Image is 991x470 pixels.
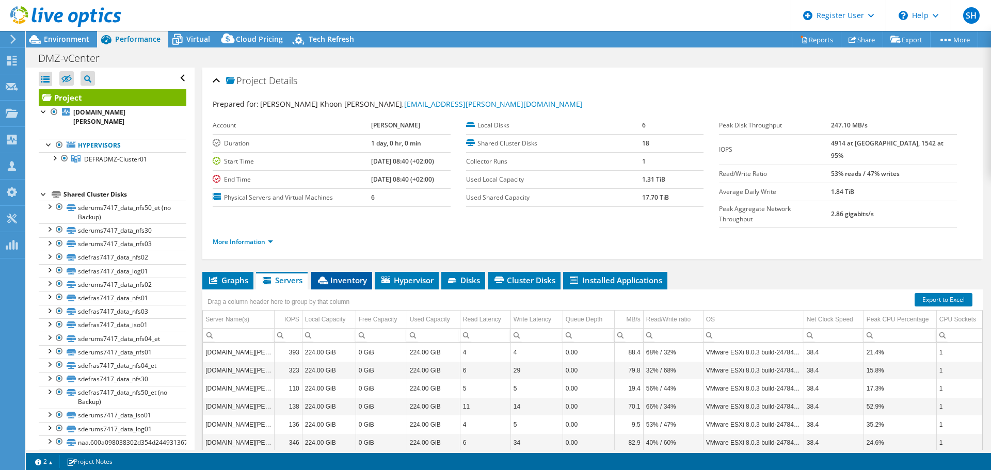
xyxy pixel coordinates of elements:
div: CPU Sockets [939,313,976,326]
td: Column Server Name(s), Value sdefras7443.schott.org [203,361,274,379]
span: Hypervisor [380,275,434,285]
a: sdefras7417_data_nfs01 [39,291,186,304]
div: OS [706,313,715,326]
td: Column OS, Value VMware ESXi 8.0.3 build-24784735 [703,415,804,433]
td: Column IOPS, Filter cell [274,328,302,342]
td: OS Column [703,311,804,329]
span: Servers [261,275,302,285]
td: Column CPU Sockets, Filter cell [936,328,985,342]
b: 1.31 TiB [642,175,665,184]
td: Read/Write ratio Column [643,311,703,329]
td: Peak CPU Percentage Column [864,311,936,329]
td: Column Write Latency, Value 29 [510,361,563,379]
td: Column MB/s, Value 70.1 [614,397,643,415]
td: Column Local Capacity, Value 224.00 GiB [302,361,356,379]
td: Column Net Clock Speed, Value 38.4 [804,343,864,361]
td: Column Read Latency, Value 4 [460,343,510,361]
td: Column Used Capacity, Value 224.00 GiB [407,433,460,451]
td: Column Write Latency, Value 5 [510,415,563,433]
label: Peak Aggregate Network Throughput [719,204,830,224]
td: Column Peak CPU Percentage, Value 52.9% [864,397,936,415]
a: Reports [792,31,841,47]
label: Average Daily Write [719,187,830,197]
td: Server Name(s) Column [203,311,274,329]
div: Read/Write ratio [646,313,691,326]
label: Peak Disk Throughput [719,120,830,131]
span: DEFRADMZ-Cluster01 [84,155,147,164]
label: Duration [213,138,371,149]
td: Column Server Name(s), Filter cell [203,328,274,342]
label: Account [213,120,371,131]
b: 17.70 TiB [642,193,669,202]
div: MB/s [626,313,640,326]
td: Column Read Latency, Value 5 [460,379,510,397]
td: Column CPU Sockets, Value 1 [936,343,985,361]
div: Peak CPU Percentage [867,313,929,326]
td: Column Local Capacity, Value 224.00 GiB [302,415,356,433]
td: Column OS, Value VMware ESXi 8.0.3 build-24784735 [703,397,804,415]
td: Column Free Capacity, Value 0 GiB [356,415,407,433]
td: Column OS, Value VMware ESXi 8.0.3 build-24784735 [703,343,804,361]
td: Column Free Capacity, Value 0 GiB [356,361,407,379]
td: Column MB/s, Value 88.4 [614,343,643,361]
td: Column Net Clock Speed, Value 38.4 [804,379,864,397]
b: [DATE] 08:40 (+02:00) [371,157,434,166]
h1: DMZ-vCenter [34,53,116,64]
td: Column IOPS, Value 110 [274,379,302,397]
td: Column MB/s, Value 19.4 [614,379,643,397]
td: Column CPU Sockets, Value 1 [936,433,985,451]
div: Write Latency [514,313,551,326]
a: sdefras7417_data_log01 [39,264,186,278]
td: Column Read/Write ratio, Value 32% / 68% [643,361,703,379]
span: Performance [115,34,161,44]
td: CPU Sockets Column [936,311,985,329]
td: Column OS, Value VMware ESXi 8.0.3 build-24784735 [703,433,804,451]
td: Queue Depth Column [563,311,614,329]
td: Column Server Name(s), Value sderums7444.schott.org [203,397,274,415]
b: 6 [642,121,646,129]
label: Physical Servers and Virtual Machines [213,192,371,203]
b: 18 [642,139,649,148]
b: [PERSON_NAME] [371,121,420,129]
td: Column Queue Depth, Filter cell [563,328,614,342]
label: Start Time [213,156,371,167]
span: Tech Refresh [309,34,354,44]
div: Drag a column header here to group by that column [205,295,352,309]
b: 53% reads / 47% writes [831,169,900,178]
a: sderums7417_data_nfs50_et (no Backup) [39,201,186,223]
a: sdefras7417_data_nfs04_et [39,359,186,372]
td: Column CPU Sockets, Value 1 [936,361,985,379]
a: sdefras7417_data_nfs02 [39,251,186,264]
a: sderums7417_data_nfs01 [39,345,186,359]
label: Collector Runs [466,156,642,167]
b: 1 [642,157,646,166]
b: 2.86 gigabits/s [831,209,874,218]
span: Installed Applications [568,275,662,285]
td: Column CPU Sockets, Value 1 [936,415,985,433]
td: Column Write Latency, Value 5 [510,379,563,397]
td: IOPS Column [274,311,302,329]
td: Column Net Clock Speed, Value 38.4 [804,415,864,433]
a: sderums7417_data_nfs02 [39,278,186,291]
td: Column Read/Write ratio, Value 68% / 32% [643,343,703,361]
label: Used Shared Capacity [466,192,642,203]
td: Column Peak CPU Percentage, Value 17.3% [864,379,936,397]
td: Column Peak CPU Percentage, Value 15.8% [864,361,936,379]
td: Column Peak CPU Percentage, Value 35.2% [864,415,936,433]
td: Column Read Latency, Filter cell [460,328,510,342]
td: Column Server Name(s), Value sderums7443.schott.org [203,343,274,361]
div: Free Capacity [359,313,397,326]
td: Column Read/Write ratio, Value 40% / 60% [643,433,703,451]
a: sdefras7417_data_iso01 [39,318,186,332]
a: Share [841,31,883,47]
div: Local Capacity [305,313,346,326]
b: 1.84 TiB [831,187,854,196]
td: Read Latency Column [460,311,510,329]
div: Used Capacity [410,313,450,326]
td: Column Used Capacity, Filter cell [407,328,460,342]
a: [EMAIL_ADDRESS][PERSON_NAME][DOMAIN_NAME] [404,99,583,109]
a: Hypervisors [39,139,186,152]
td: Column Peak CPU Percentage, Filter cell [864,328,936,342]
td: Column Server Name(s), Value sdefras7444.schott.org [203,433,274,451]
span: Graphs [207,275,248,285]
